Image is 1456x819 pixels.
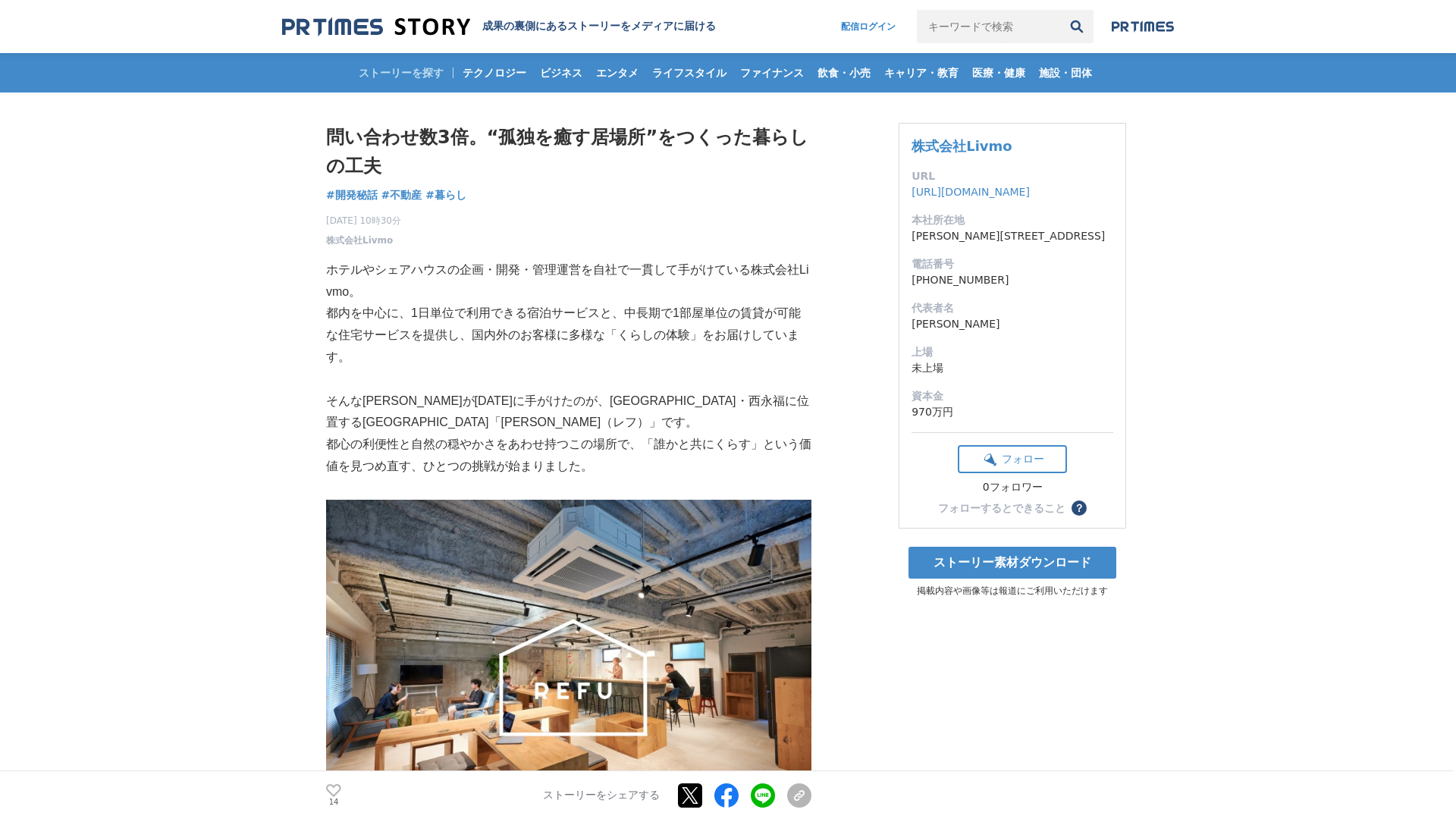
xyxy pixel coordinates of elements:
span: #不動産 [381,188,422,202]
h1: 問い合わせ数3倍。“孤独を癒す居場所”をつくった暮らしの工夫 [326,123,811,181]
p: 14 [326,799,341,806]
a: エンタメ [590,53,645,93]
span: ？ [1074,503,1084,513]
a: #不動産 [381,187,422,203]
dd: [PERSON_NAME][STREET_ADDRESS] [912,228,1113,244]
a: #暮らし [425,187,466,203]
a: ビジネス [534,53,588,93]
img: prtimes [1112,20,1174,33]
a: ファイナンス [734,53,810,93]
span: テクノロジー [457,66,532,80]
a: 株式会社Livmo [912,138,1012,154]
dd: 970万円 [912,404,1113,420]
span: 医療・健康 [966,66,1031,80]
span: 飲食・小売 [811,66,877,80]
dt: 本社所在地 [912,212,1113,228]
p: 掲載内容や画像等は報道にご利用いただけます [899,585,1126,598]
a: #開発秘話 [326,187,378,203]
h2: 成果の裏側にあるストーリーをメディアに届ける [482,20,716,33]
a: ライフスタイル [646,53,733,93]
span: 施設・団体 [1033,66,1098,80]
button: 検索 [1060,10,1094,43]
span: キャリア・教育 [878,66,965,80]
a: [URL][DOMAIN_NAME] [912,186,1030,198]
dd: 未上場 [912,360,1113,376]
a: キャリア・教育 [878,53,965,93]
span: #開発秘話 [326,188,378,202]
span: ライフスタイル [646,66,733,80]
dt: 上場 [912,344,1113,360]
span: #暮らし [425,188,466,202]
img: thumbnail_eaed5980-8ed3-11f0-a98f-b321817949aa.png [326,500,811,819]
span: [DATE] 10時30分 [326,214,401,227]
img: 成果の裏側にあるストーリーをメディアに届ける [282,17,470,37]
input: キーワードで検索 [917,10,1060,43]
a: 飲食・小売 [811,53,877,93]
span: ファイナンス [734,66,810,80]
button: ？ [1072,500,1087,516]
dt: 電話番号 [912,256,1113,272]
a: 成果の裏側にあるストーリーをメディアに届ける 成果の裏側にあるストーリーをメディアに届ける [282,17,716,37]
div: フォローするとできること [938,503,1065,513]
dd: [PERSON_NAME] [912,316,1113,332]
a: テクノロジー [457,53,532,93]
dt: 代表者名 [912,300,1113,316]
div: 0フォロワー [958,481,1067,494]
a: 施設・団体 [1033,53,1098,93]
a: 株式会社Livmo [326,234,393,247]
button: フォロー [958,445,1067,473]
p: ストーリーをシェアする [543,789,660,802]
dd: [PHONE_NUMBER] [912,272,1113,288]
p: 都心の利便性と自然の穏やかさをあわせ持つこの場所で、「誰かと共にくらす」という価値を見つめ直す、ひとつの挑戦が始まりました。 [326,434,811,478]
span: ビジネス [534,66,588,80]
a: 医療・健康 [966,53,1031,93]
a: 配信ログイン [826,10,911,43]
p: そんな[PERSON_NAME]が[DATE]に手がけたのが、[GEOGRAPHIC_DATA]・西永福に位置する[GEOGRAPHIC_DATA]「[PERSON_NAME]（レフ）」です。 [326,391,811,435]
dt: 資本金 [912,388,1113,404]
a: ストーリー素材ダウンロード [908,547,1116,579]
p: ホテルやシェアハウスの企画・開発・管理運営を自社で一貫して手がけている株式会社Livmo。 [326,259,811,303]
p: 都内を中心に、1日単位で利用できる宿泊サービスと、中長期で1部屋単位の賃貸が可能な住宅サービスを提供し、国内外のお客様に多様な「くらしの体験」をお届けしています。 [326,303,811,368]
span: エンタメ [590,66,645,80]
dt: URL [912,168,1113,184]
